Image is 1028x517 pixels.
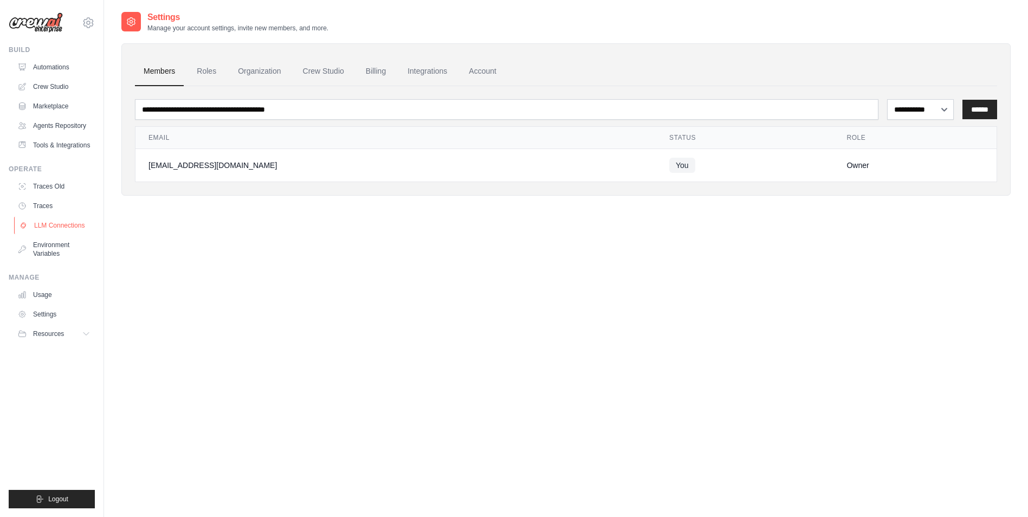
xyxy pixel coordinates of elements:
[229,57,289,86] a: Organization
[13,325,95,342] button: Resources
[974,465,1028,517] div: 聊天小组件
[148,160,643,171] div: [EMAIL_ADDRESS][DOMAIN_NAME]
[13,78,95,95] a: Crew Studio
[13,137,95,154] a: Tools & Integrations
[14,217,96,234] a: LLM Connections
[13,98,95,115] a: Marketplace
[188,57,225,86] a: Roles
[13,197,95,215] a: Traces
[846,160,984,171] div: Owner
[974,465,1028,517] iframe: Chat Widget
[13,236,95,262] a: Environment Variables
[13,59,95,76] a: Automations
[9,490,95,508] button: Logout
[13,117,95,134] a: Agents Repository
[147,11,328,24] h2: Settings
[9,46,95,54] div: Build
[135,127,656,149] th: Email
[13,306,95,323] a: Settings
[9,165,95,173] div: Operate
[33,329,64,338] span: Resources
[48,495,68,503] span: Logout
[656,127,833,149] th: Status
[669,158,695,173] span: You
[460,57,505,86] a: Account
[13,178,95,195] a: Traces Old
[833,127,997,149] th: Role
[147,24,328,33] p: Manage your account settings, invite new members, and more.
[135,57,184,86] a: Members
[9,273,95,282] div: Manage
[13,286,95,303] a: Usage
[399,57,456,86] a: Integrations
[294,57,353,86] a: Crew Studio
[357,57,395,86] a: Billing
[9,12,63,33] img: Logo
